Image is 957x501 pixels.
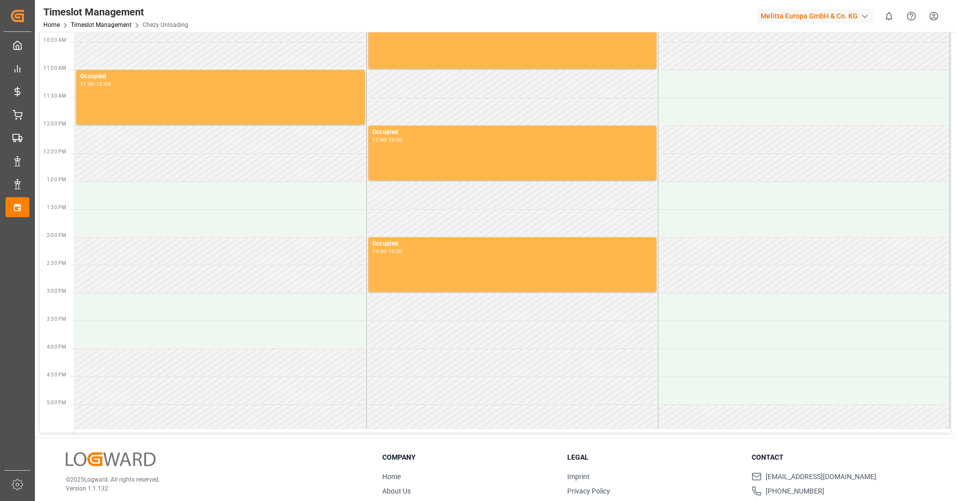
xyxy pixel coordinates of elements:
[66,484,357,493] p: Version 1.1.132
[95,82,96,86] div: -
[43,65,66,71] span: 11:00 AM
[43,21,60,28] a: Home
[372,239,652,249] div: Occupied
[386,249,388,253] div: -
[372,137,387,142] div: 12:00
[878,5,900,27] button: show 0 new notifications
[900,5,923,27] button: Help Center
[47,316,66,322] span: 3:30 PM
[382,473,401,481] a: Home
[567,473,590,481] a: Imprint
[96,82,111,86] div: 12:00
[567,487,610,495] a: Privacy Policy
[47,260,66,266] span: 2:30 PM
[386,137,388,142] div: -
[66,452,156,467] img: Logward Logo
[71,21,132,28] a: Timeslot Management
[388,137,403,142] div: 13:00
[752,452,924,463] h3: Contact
[47,372,66,377] span: 4:30 PM
[757,6,878,25] button: Melitta Europa GmbH & Co. KG
[43,4,188,19] div: Timeslot Management
[47,400,66,405] span: 5:00 PM
[43,93,66,99] span: 11:30 AM
[47,177,66,182] span: 1:00 PM
[766,472,876,482] span: [EMAIL_ADDRESS][DOMAIN_NAME]
[388,249,403,253] div: 15:00
[372,249,387,253] div: 14:00
[43,121,66,126] span: 12:00 PM
[757,9,874,23] div: Melitta Europa GmbH & Co. KG
[80,82,95,86] div: 11:00
[47,344,66,350] span: 4:00 PM
[382,487,411,495] a: About Us
[66,475,357,484] p: © 2025 Logward. All rights reserved.
[47,288,66,294] span: 3:00 PM
[43,149,66,154] span: 12:30 PM
[372,127,652,137] div: Occupied
[567,452,740,463] h3: Legal
[766,486,824,497] span: [PHONE_NUMBER]
[43,37,66,43] span: 10:30 AM
[382,452,555,463] h3: Company
[47,205,66,210] span: 1:30 PM
[47,233,66,238] span: 2:00 PM
[80,72,361,82] div: Occupied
